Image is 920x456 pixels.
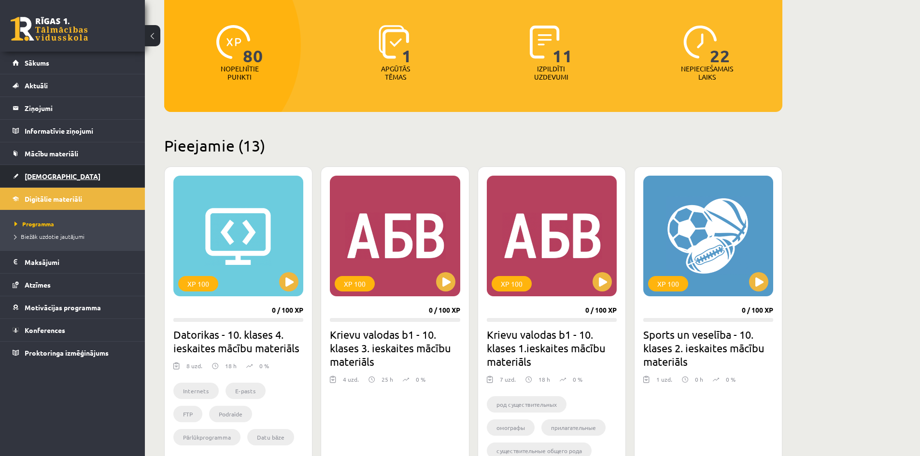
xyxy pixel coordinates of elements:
[335,276,375,291] div: XP 100
[13,120,133,142] a: Informatīvie ziņojumi
[552,25,573,65] span: 11
[538,375,550,384] p: 18 h
[14,233,85,240] span: Biežāk uzdotie jautājumi
[186,361,202,376] div: 8 uzd.
[14,220,54,228] span: Programma
[11,17,88,41] a: Rīgas 1. Tālmācības vidusskola
[14,220,135,228] a: Programma
[25,251,133,273] legend: Maksājumi
[25,303,101,312] span: Motivācijas programma
[173,429,241,445] li: Pārlūkprogramma
[532,65,570,81] p: Izpildīti uzdevumi
[487,419,535,436] li: омографы
[492,276,532,291] div: XP 100
[402,25,412,65] span: 1
[487,396,566,413] li: род существительных
[382,375,393,384] p: 25 h
[25,348,109,357] span: Proktoringa izmēģinājums
[643,328,773,368] h2: Sports un veselība - 10. klases 2. ieskaites mācību materiāls
[173,328,303,355] h2: Datorikas - 10. klases 4. ieskaites mācību materiāls
[209,406,252,422] li: Podraide
[695,375,703,384] p: 0 h
[221,65,259,81] p: Nopelnītie punkti
[25,58,49,67] span: Sākums
[377,65,414,81] p: Apgūtās tēmas
[173,383,219,399] li: Internets
[243,25,263,65] span: 80
[25,149,78,158] span: Mācību materiāli
[710,25,730,65] span: 22
[25,81,48,90] span: Aktuāli
[226,383,266,399] li: E-pasts
[13,342,133,364] a: Proktoringa izmēģinājums
[487,328,617,368] h2: Krievu valodas b1 - 10. klases 1.ieskaites mācību materiāls
[343,375,359,389] div: 4 uzd.
[573,375,582,384] p: 0 %
[683,25,717,59] img: icon-clock-7be60019b62300814b6bd22b8e044499b485619524d84068768e800edab66f18.svg
[13,74,133,97] a: Aktuāli
[25,280,51,289] span: Atzīmes
[216,25,250,59] img: icon-xp-0682a9bc20223a9ccc6f5883a126b849a74cddfe5390d2b41b4391c66f2066e7.svg
[25,326,65,334] span: Konferences
[13,188,133,210] a: Digitālie materiāli
[656,375,672,389] div: 1 uzd.
[530,25,560,59] img: icon-completed-tasks-ad58ae20a441b2904462921112bc710f1caf180af7a3daa7317a5a94f2d26646.svg
[13,274,133,296] a: Atzīmes
[648,276,688,291] div: XP 100
[681,65,733,81] p: Nepieciešamais laiks
[13,165,133,187] a: [DEMOGRAPHIC_DATA]
[25,194,82,203] span: Digitālie materiāli
[225,361,237,370] p: 18 h
[25,120,133,142] legend: Informatīvie ziņojumi
[247,429,294,445] li: Datu bāze
[379,25,409,59] img: icon-learned-topics-4a711ccc23c960034f471b6e78daf4a3bad4a20eaf4de84257b87e66633f6470.svg
[416,375,425,384] p: 0 %
[726,375,736,384] p: 0 %
[13,52,133,74] a: Sākums
[541,419,606,436] li: прилагательные
[500,375,516,389] div: 7 uzd.
[173,406,202,422] li: FTP
[25,172,100,180] span: [DEMOGRAPHIC_DATA]
[13,97,133,119] a: Ziņojumi
[178,276,218,291] div: XP 100
[330,328,460,368] h2: Krievu valodas b1 - 10. klases 3. ieskaites mācību materiāls
[14,232,135,241] a: Biežāk uzdotie jautājumi
[13,319,133,341] a: Konferences
[13,296,133,318] a: Motivācijas programma
[13,251,133,273] a: Maksājumi
[259,361,269,370] p: 0 %
[164,136,782,155] h2: Pieejamie (13)
[13,142,133,165] a: Mācību materiāli
[25,97,133,119] legend: Ziņojumi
